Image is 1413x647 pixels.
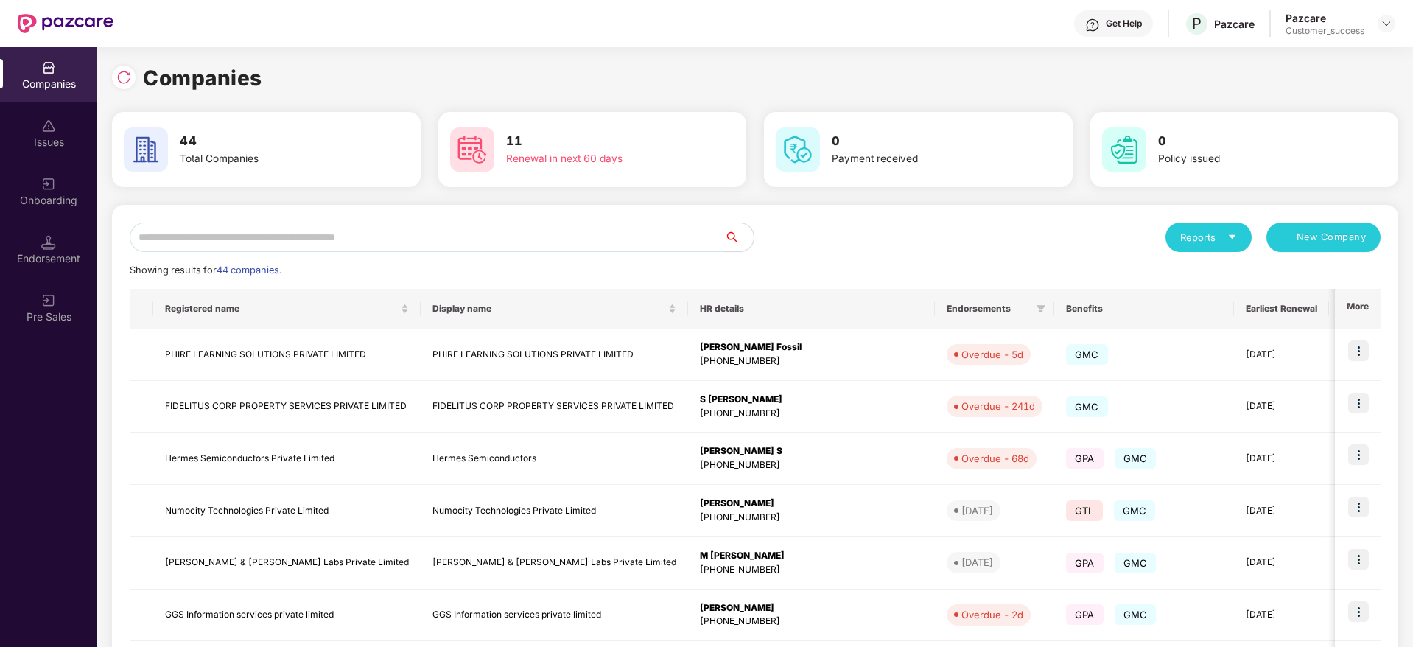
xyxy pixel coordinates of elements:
[961,555,993,570] div: [DATE]
[421,590,688,642] td: GGS Information services private limited
[700,458,923,472] div: [PHONE_NUMBER]
[832,132,1017,151] h3: 0
[143,62,262,94] h1: Companies
[41,293,56,308] img: svg+xml;base64,PHN2ZyB3aWR0aD0iMjAiIGhlaWdodD0iMjAiIHZpZXdCb3g9IjAgMCAyMCAyMCIgZmlsbD0ibm9uZSIgeG...
[1066,448,1104,469] span: GPA
[1348,549,1369,570] img: icon
[421,485,688,537] td: Numocity Technologies Private Limited
[1180,230,1237,245] div: Reports
[723,223,754,252] button: search
[776,127,820,172] img: svg+xml;base64,PHN2ZyB4bWxucz0iaHR0cDovL3d3dy53My5vcmcvMjAwMC9zdmciIHdpZHRoPSI2MCIgaGVpZ2h0PSI2MC...
[961,503,993,518] div: [DATE]
[41,177,56,192] img: svg+xml;base64,PHN2ZyB3aWR0aD0iMjAiIGhlaWdodD0iMjAiIHZpZXdCb3g9IjAgMCAyMCAyMCIgZmlsbD0ibm9uZSIgeG...
[1054,289,1234,329] th: Benefits
[1234,289,1329,329] th: Earliest Renewal
[217,265,281,276] span: 44 companies.
[432,303,665,315] span: Display name
[961,399,1035,413] div: Overdue - 241d
[700,563,923,577] div: [PHONE_NUMBER]
[421,329,688,381] td: PHIRE LEARNING SOLUTIONS PRIVATE LIMITED
[1234,590,1329,642] td: [DATE]
[1037,304,1045,313] span: filter
[1085,18,1100,32] img: svg+xml;base64,PHN2ZyBpZD0iSGVscC0zMngzMiIgeG1sbnM9Imh0dHA6Ly93d3cudzMub3JnLzIwMDAvc3ZnIiB3aWR0aD...
[153,537,421,590] td: [PERSON_NAME] & [PERSON_NAME] Labs Private Limited
[153,433,421,485] td: Hermes Semiconductors Private Limited
[18,14,113,33] img: New Pazcare Logo
[1227,232,1237,242] span: caret-down
[700,354,923,368] div: [PHONE_NUMBER]
[41,60,56,75] img: svg+xml;base64,PHN2ZyBpZD0iQ29tcGFuaWVzIiB4bWxucz0iaHR0cDovL3d3dy53My5vcmcvMjAwMC9zdmciIHdpZHRoPS...
[1214,17,1255,31] div: Pazcare
[1234,485,1329,537] td: [DATE]
[723,231,754,243] span: search
[1286,11,1364,25] div: Pazcare
[1102,127,1146,172] img: svg+xml;base64,PHN2ZyB4bWxucz0iaHR0cDovL3d3dy53My5vcmcvMjAwMC9zdmciIHdpZHRoPSI2MCIgaGVpZ2h0PSI2MC...
[180,151,365,167] div: Total Companies
[1335,289,1381,329] th: More
[1234,537,1329,590] td: [DATE]
[700,601,923,615] div: [PERSON_NAME]
[153,485,421,537] td: Numocity Technologies Private Limited
[700,549,923,563] div: M [PERSON_NAME]
[153,289,421,329] th: Registered name
[1266,223,1381,252] button: plusNew Company
[506,151,692,167] div: Renewal in next 60 days
[700,615,923,629] div: [PHONE_NUMBER]
[1281,232,1291,244] span: plus
[1115,604,1157,625] span: GMC
[1066,553,1104,573] span: GPA
[180,132,365,151] h3: 44
[700,444,923,458] div: [PERSON_NAME] S
[1381,18,1392,29] img: svg+xml;base64,PHN2ZyBpZD0iRHJvcGRvd24tMzJ4MzIiIHhtbG5zPSJodHRwOi8vd3d3LnczLm9yZy8yMDAwL3N2ZyIgd2...
[421,537,688,590] td: [PERSON_NAME] & [PERSON_NAME] Labs Private Limited
[421,381,688,433] td: FIDELITUS CORP PROPERTY SERVICES PRIVATE LIMITED
[1066,396,1108,417] span: GMC
[130,265,281,276] span: Showing results for
[1066,604,1104,625] span: GPA
[1158,132,1344,151] h3: 0
[700,497,923,511] div: [PERSON_NAME]
[1066,500,1103,521] span: GTL
[1234,329,1329,381] td: [DATE]
[700,407,923,421] div: [PHONE_NUMBER]
[700,340,923,354] div: [PERSON_NAME] Fossil
[1348,444,1369,465] img: icon
[165,303,398,315] span: Registered name
[1348,497,1369,517] img: icon
[1297,230,1367,245] span: New Company
[153,329,421,381] td: PHIRE LEARNING SOLUTIONS PRIVATE LIMITED
[1114,500,1156,521] span: GMC
[41,119,56,133] img: svg+xml;base64,PHN2ZyBpZD0iSXNzdWVzX2Rpc2FibGVkIiB4bWxucz0iaHR0cDovL3d3dy53My5vcmcvMjAwMC9zdmciIH...
[1234,433,1329,485] td: [DATE]
[41,235,56,250] img: svg+xml;base64,PHN2ZyB3aWR0aD0iMTQuNSIgaGVpZ2h0PSIxNC41IiB2aWV3Qm94PSIwIDAgMTYgMTYiIGZpbGw9Im5vbm...
[961,607,1023,622] div: Overdue - 2d
[1034,300,1048,318] span: filter
[1192,15,1202,32] span: P
[116,70,131,85] img: svg+xml;base64,PHN2ZyBpZD0iUmVsb2FkLTMyeDMyIiB4bWxucz0iaHR0cDovL3d3dy53My5vcmcvMjAwMC9zdmciIHdpZH...
[421,433,688,485] td: Hermes Semiconductors
[961,451,1029,466] div: Overdue - 68d
[450,127,494,172] img: svg+xml;base64,PHN2ZyB4bWxucz0iaHR0cDovL3d3dy53My5vcmcvMjAwMC9zdmciIHdpZHRoPSI2MCIgaGVpZ2h0PSI2MC...
[688,289,935,329] th: HR details
[832,151,1017,167] div: Payment received
[506,132,692,151] h3: 11
[1286,25,1364,37] div: Customer_success
[1066,344,1108,365] span: GMC
[1348,393,1369,413] img: icon
[421,289,688,329] th: Display name
[947,303,1031,315] span: Endorsements
[153,590,421,642] td: GGS Information services private limited
[1348,340,1369,361] img: icon
[1329,289,1392,329] th: Issues
[1158,151,1344,167] div: Policy issued
[1234,381,1329,433] td: [DATE]
[124,127,168,172] img: svg+xml;base64,PHN2ZyB4bWxucz0iaHR0cDovL3d3dy53My5vcmcvMjAwMC9zdmciIHdpZHRoPSI2MCIgaGVpZ2h0PSI2MC...
[961,347,1023,362] div: Overdue - 5d
[153,381,421,433] td: FIDELITUS CORP PROPERTY SERVICES PRIVATE LIMITED
[1115,553,1157,573] span: GMC
[1106,18,1142,29] div: Get Help
[700,393,923,407] div: S [PERSON_NAME]
[1348,601,1369,622] img: icon
[700,511,923,525] div: [PHONE_NUMBER]
[1115,448,1157,469] span: GMC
